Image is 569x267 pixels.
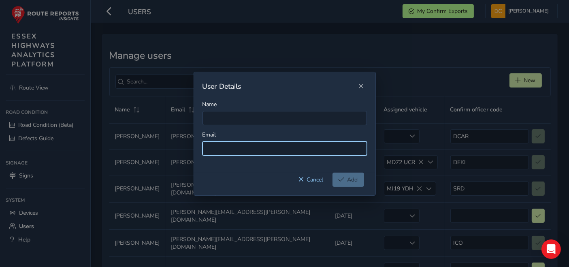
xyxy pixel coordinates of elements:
[541,239,561,259] div: Open Intercom Messenger
[307,176,324,184] span: Cancel
[202,131,216,139] label: Email
[292,173,330,187] button: Cancel
[202,100,217,108] label: Name
[202,81,356,91] div: User Details
[356,81,367,92] button: Close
